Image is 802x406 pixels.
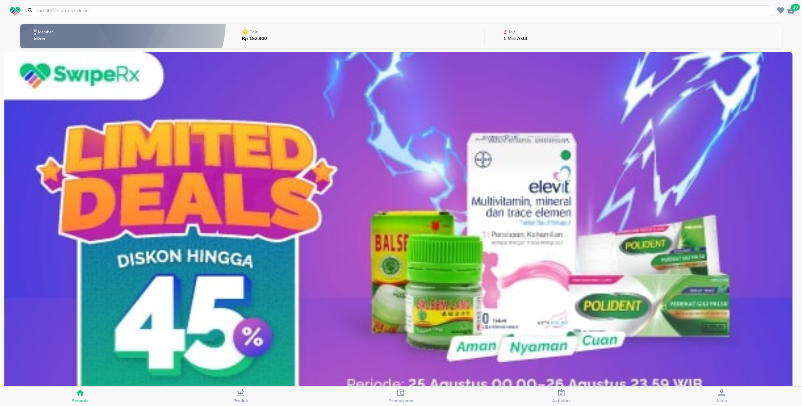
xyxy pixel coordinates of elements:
[321,387,481,406] button: Pembayaran
[250,30,258,34] p: Poin
[160,387,321,406] button: Produk
[38,30,53,34] p: Member
[10,7,21,16] img: logo_swiperx_s.bd005f3b.svg
[20,23,226,50] button: MemberSilver
[786,5,796,16] button: 10
[509,30,517,34] p: Misi
[503,36,527,41] p: 1 Misi Aktif
[226,23,485,50] button: PoinRp 152.900
[716,398,727,404] span: Akun
[552,398,570,404] span: Aktivitas
[388,398,414,404] span: Pembayaran
[481,387,641,406] button: Aktivitas
[242,36,267,41] p: Rp 152.900
[791,4,800,11] span: 10
[642,387,802,406] button: Akun
[72,398,89,404] span: Beranda
[35,7,774,14] input: Cari 4000+ produk di sini
[485,23,782,50] button: Misi1 Misi Aktif
[233,398,248,404] span: Produk
[34,36,54,41] p: Silver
